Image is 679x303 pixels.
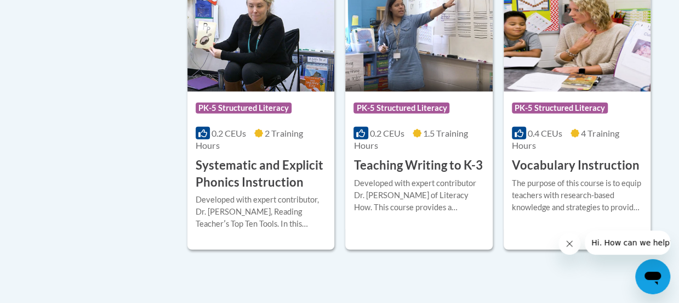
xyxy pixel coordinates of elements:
h3: Teaching Writing to K-3 [353,157,482,174]
div: The purpose of this course is to equip teachers with research-based knowledge and strategies to p... [512,177,642,214]
span: PK-5 Structured Literacy [512,103,608,114]
span: Hi. How can we help? [7,8,89,16]
iframe: Message from company [585,231,670,255]
div: Developed with expert contributor Dr. [PERSON_NAME] of Literacy How. This course provides a resea... [353,177,484,214]
span: 0.2 CEUs [370,128,404,138]
iframe: Button to launch messaging window [635,259,670,294]
span: PK-5 Structured Literacy [196,103,292,114]
div: Developed with expert contributor, Dr. [PERSON_NAME], Reading Teacherʹs Top Ten Tools. In this co... [196,194,326,230]
span: 0.2 CEUs [212,128,246,138]
span: 2 Training Hours [196,128,303,150]
h3: Systematic and Explicit Phonics Instruction [196,157,326,191]
span: PK-5 Structured Literacy [353,103,449,114]
iframe: Close message [558,233,580,255]
span: 0.4 CEUs [528,128,562,138]
h3: Vocabulary Instruction [512,157,640,174]
span: 4 Training Hours [512,128,619,150]
span: 1.5 Training Hours [353,128,467,150]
